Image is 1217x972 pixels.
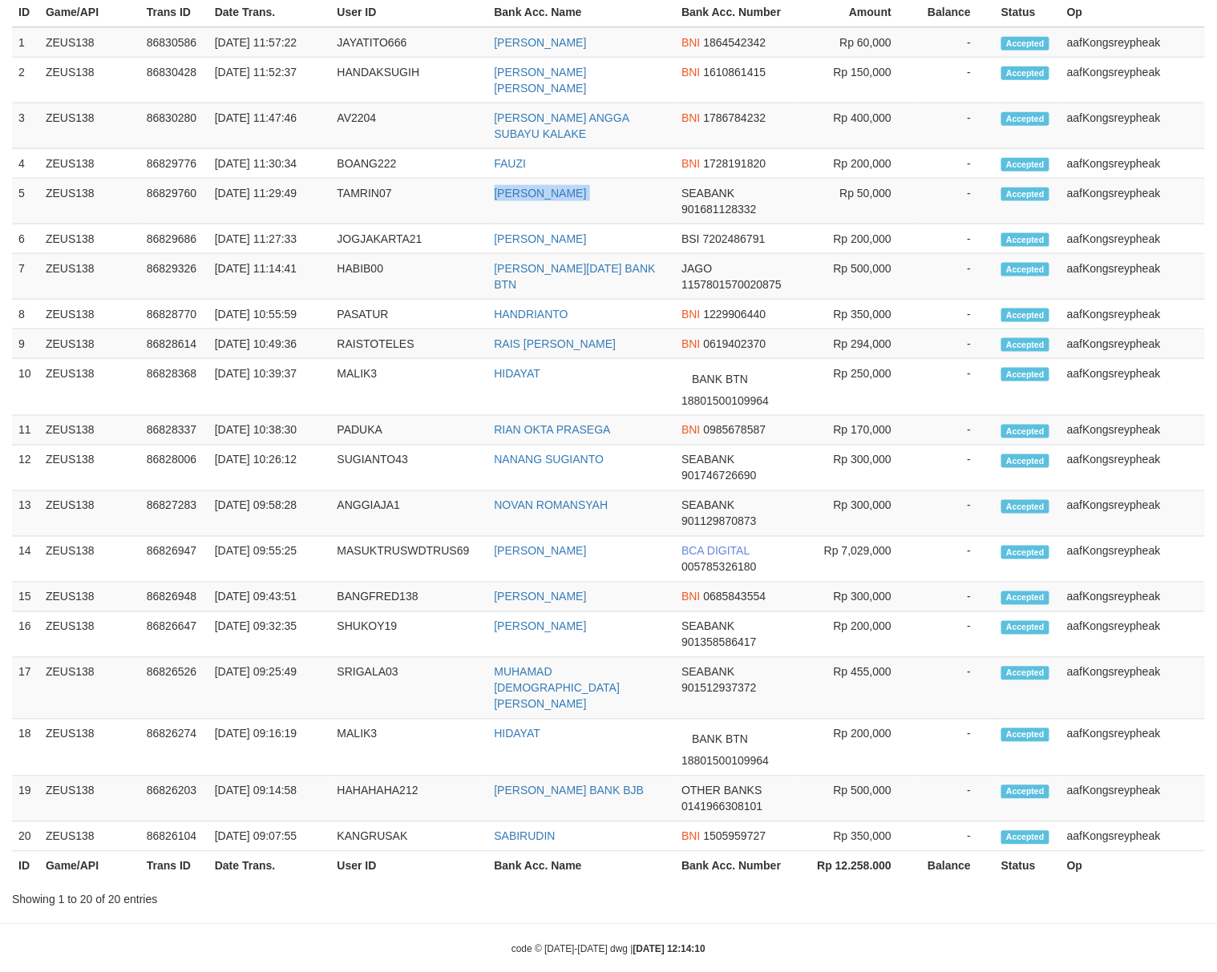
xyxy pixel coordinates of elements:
[208,179,331,224] td: [DATE] 11:29:49
[208,27,331,58] td: [DATE] 11:57:22
[39,583,140,612] td: ZEUS138
[140,612,208,658] td: 86826647
[331,612,488,658] td: SHUKOY19
[796,537,916,583] td: Rp 7,029,000
[681,394,769,407] span: Copy 18801500109964 to clipboard
[1061,491,1205,537] td: aafKongsreypheak
[39,720,140,776] td: ZEUS138
[1061,329,1205,359] td: aafKongsreypheak
[681,726,758,753] span: BANK BTN
[1001,112,1049,126] span: Accepted
[331,822,488,852] td: KANGRUSAK
[681,454,734,466] span: SEABANK
[495,591,587,603] a: [PERSON_NAME]
[1001,591,1049,605] span: Accepted
[331,224,488,254] td: JOGJAKARTA21
[703,232,766,245] span: Copy 7202486791 to clipboard
[331,27,488,58] td: JAYATITO666
[681,620,734,633] span: SEABANK
[140,491,208,537] td: 86827283
[331,720,488,776] td: MALIK3
[1001,67,1049,80] span: Accepted
[796,852,916,881] th: Rp 12.258.000
[1061,179,1205,224] td: aafKongsreypheak
[796,58,916,103] td: Rp 150,000
[796,27,916,58] td: Rp 60,000
[1001,368,1049,381] span: Accepted
[208,822,331,852] td: [DATE] 09:07:55
[995,852,1061,881] th: Status
[1061,720,1205,776] td: aafKongsreypheak
[39,224,140,254] td: ZEUS138
[140,446,208,491] td: 86828006
[1061,359,1205,416] td: aafKongsreypheak
[12,885,495,908] div: Showing 1 to 20 of 20 entries
[331,583,488,612] td: BANGFRED138
[681,157,700,170] span: BNI
[495,424,611,437] a: RIAN OKTA PRASEGA
[1001,233,1049,247] span: Accepted
[1061,103,1205,149] td: aafKongsreypheak
[1061,612,1205,658] td: aafKongsreypheak
[12,583,39,612] td: 15
[704,591,766,603] span: Copy 0685843554 to clipboard
[39,58,140,103] td: ZEUS138
[39,329,140,359] td: ZEUS138
[12,27,39,58] td: 1
[495,545,587,558] a: [PERSON_NAME]
[916,491,995,537] td: -
[39,254,140,300] td: ZEUS138
[12,254,39,300] td: 7
[331,776,488,822] td: HAHAHAHA212
[39,658,140,720] td: ZEUS138
[208,446,331,491] td: [DATE] 10:26:12
[1001,454,1049,468] span: Accepted
[1061,446,1205,491] td: aafKongsreypheak
[39,446,140,491] td: ZEUS138
[495,666,621,711] a: MUHAMAD [DEMOGRAPHIC_DATA][PERSON_NAME]
[331,537,488,583] td: MASUKTRUSWDTRUS69
[140,537,208,583] td: 86826947
[916,658,995,720] td: -
[681,515,756,528] span: Copy 901129870873 to clipboard
[12,300,39,329] td: 8
[331,329,488,359] td: RAISTOTELES
[1061,300,1205,329] td: aafKongsreypheak
[916,329,995,359] td: -
[916,612,995,658] td: -
[140,583,208,612] td: 86826948
[1061,537,1205,583] td: aafKongsreypheak
[140,254,208,300] td: 86829326
[12,446,39,491] td: 12
[331,658,488,720] td: SRIGALA03
[495,157,527,170] a: FAUZI
[1001,831,1049,845] span: Accepted
[1001,158,1049,171] span: Accepted
[208,658,331,720] td: [DATE] 09:25:49
[140,149,208,179] td: 86829776
[796,491,916,537] td: Rp 300,000
[681,111,700,124] span: BNI
[208,300,331,329] td: [DATE] 10:55:59
[331,58,488,103] td: HANDAKSUGIH
[704,424,766,437] span: Copy 0985678587 to clipboard
[1001,425,1049,438] span: Accepted
[916,27,995,58] td: -
[39,612,140,658] td: ZEUS138
[681,232,700,245] span: BSI
[681,278,782,291] span: Copy 1157801570020875 to clipboard
[140,103,208,149] td: 86830280
[796,720,916,776] td: Rp 200,000
[140,776,208,822] td: 86826203
[916,852,995,881] th: Balance
[495,232,587,245] a: [PERSON_NAME]
[208,491,331,537] td: [DATE] 09:58:28
[331,149,488,179] td: BOANG222
[39,491,140,537] td: ZEUS138
[39,537,140,583] td: ZEUS138
[1001,188,1049,201] span: Accepted
[1001,546,1049,559] span: Accepted
[495,499,608,512] a: NOVAN ROMANSYAH
[796,658,916,720] td: Rp 455,000
[331,446,488,491] td: SUGIANTO43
